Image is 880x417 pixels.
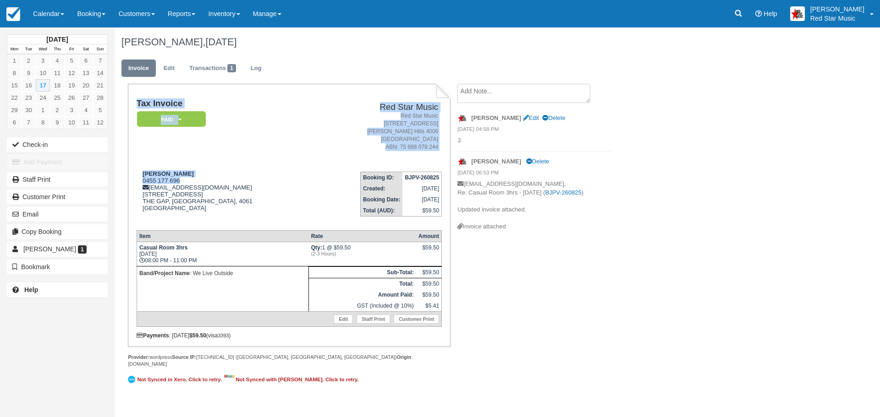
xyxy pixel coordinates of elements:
[764,10,777,17] span: Help
[755,11,762,17] i: Help
[189,332,206,339] strong: $59.50
[361,194,403,205] th: Booking Date:
[128,374,224,385] a: Not Synced in Xero. Click to retry.
[7,67,22,79] a: 8
[457,169,612,179] em: [DATE] 06:53 PM
[309,300,416,312] td: GST (Included @ 10%)
[24,286,38,293] b: Help
[218,333,229,338] small: 3393
[79,104,93,116] a: 4
[7,207,108,222] button: Email
[361,172,403,183] th: Booking ID:
[65,44,79,54] th: Fri
[402,205,441,217] td: $59.50
[416,289,442,300] td: $59.50
[137,332,169,339] strong: Payments
[50,54,64,67] a: 4
[7,92,22,104] a: 22
[311,244,322,251] strong: Qty
[457,180,612,222] p: [EMAIL_ADDRESS][DOMAIN_NAME], Re: Casual Room 3hrs - [DATE] ( ) Updated invoice attached.
[137,111,203,128] a: Paid
[93,116,107,129] a: 12
[418,244,439,258] div: $59.50
[457,136,612,145] p: 3
[810,5,864,14] p: [PERSON_NAME]
[65,104,79,116] a: 3
[22,79,36,92] a: 16
[50,79,64,92] a: 18
[416,300,442,312] td: $5.41
[172,354,196,360] strong: Source IP:
[139,244,187,251] strong: Casual Room 3hrs
[93,54,107,67] a: 7
[50,44,64,54] th: Thu
[93,104,107,116] a: 5
[128,354,450,368] div: wordpress [TECHNICAL_ID] ([GEOGRAPHIC_DATA], [GEOGRAPHIC_DATA], [GEOGRAPHIC_DATA]) : [DOMAIN_NAME]
[36,92,50,104] a: 24
[36,44,50,54] th: Wed
[137,242,308,266] td: [DATE] 08:00 PM - 11:00 PM
[79,92,93,104] a: 27
[416,230,442,242] th: Amount
[79,116,93,129] a: 11
[36,104,50,116] a: 1
[36,54,50,67] a: 3
[139,270,190,276] strong: Band/Project Name
[402,183,441,194] td: [DATE]
[334,314,353,324] a: Edit
[22,116,36,129] a: 7
[309,289,416,300] th: Amount Paid:
[405,174,439,181] strong: BJPV-260825
[523,114,539,121] a: Edit
[22,67,36,79] a: 9
[121,60,156,77] a: Invoice
[361,205,403,217] th: Total (AUD):
[157,60,181,77] a: Edit
[6,7,20,21] img: checkfront-main-nav-mini-logo.png
[7,54,22,67] a: 1
[394,314,439,324] a: Customer Print
[22,104,36,116] a: 30
[7,104,22,116] a: 29
[65,67,79,79] a: 12
[46,36,68,43] strong: [DATE]
[311,251,414,256] em: (2-3 Hours)
[309,278,416,289] th: Total:
[7,282,108,297] a: Help
[93,92,107,104] a: 28
[65,116,79,129] a: 10
[93,67,107,79] a: 14
[137,111,206,127] em: Paid
[79,44,93,54] th: Sat
[397,354,411,360] strong: Origin
[790,6,805,21] img: A2
[79,79,93,92] a: 20
[7,79,22,92] a: 15
[50,104,64,116] a: 2
[7,242,108,256] a: [PERSON_NAME] 1
[93,44,107,54] th: Sun
[36,67,50,79] a: 10
[79,54,93,67] a: 6
[224,374,361,385] a: Not Synced with [PERSON_NAME]. Click to retry.
[7,155,108,169] button: Add Payment
[7,172,108,187] a: Staff Print
[205,36,236,48] span: [DATE]
[7,260,108,274] button: Bookmark
[309,266,416,278] th: Sub-Total:
[357,314,390,324] a: Staff Print
[50,67,64,79] a: 11
[137,99,316,108] h1: Tax Invoice
[93,79,107,92] a: 21
[65,79,79,92] a: 19
[65,54,79,67] a: 5
[137,332,442,339] div: : [DATE] (visa )
[361,183,403,194] th: Created:
[22,44,36,54] th: Tue
[36,79,50,92] a: 17
[319,112,438,152] address: Red Star Music [STREET_ADDRESS] [PERSON_NAME] Hills 4006 [GEOGRAPHIC_DATA] ABN: 75 688 078 244
[137,230,308,242] th: Item
[457,125,612,135] em: [DATE] 04:58 PM
[526,158,549,165] a: Delete
[22,92,36,104] a: 23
